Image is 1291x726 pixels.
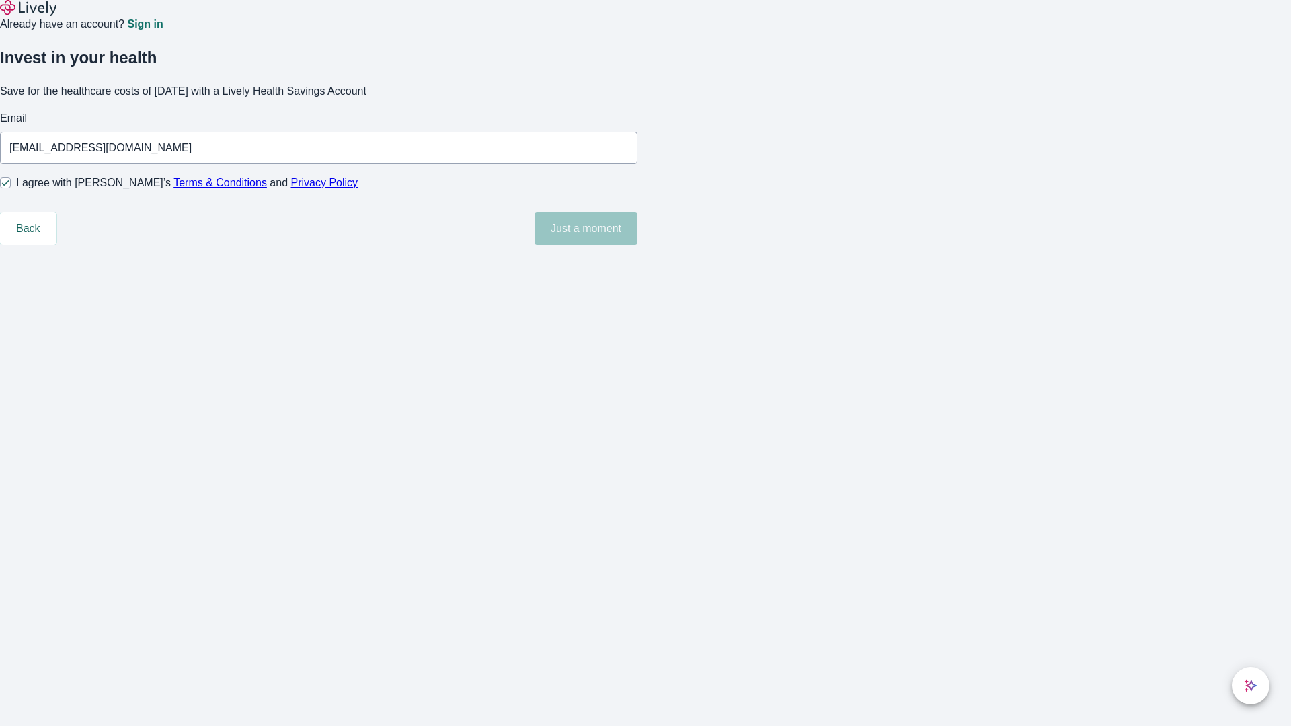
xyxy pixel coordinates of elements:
span: I agree with [PERSON_NAME]’s and [16,175,358,191]
button: chat [1232,667,1269,704]
a: Terms & Conditions [173,177,267,188]
svg: Lively AI Assistant [1244,679,1257,692]
a: Sign in [127,19,163,30]
a: Privacy Policy [291,177,358,188]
